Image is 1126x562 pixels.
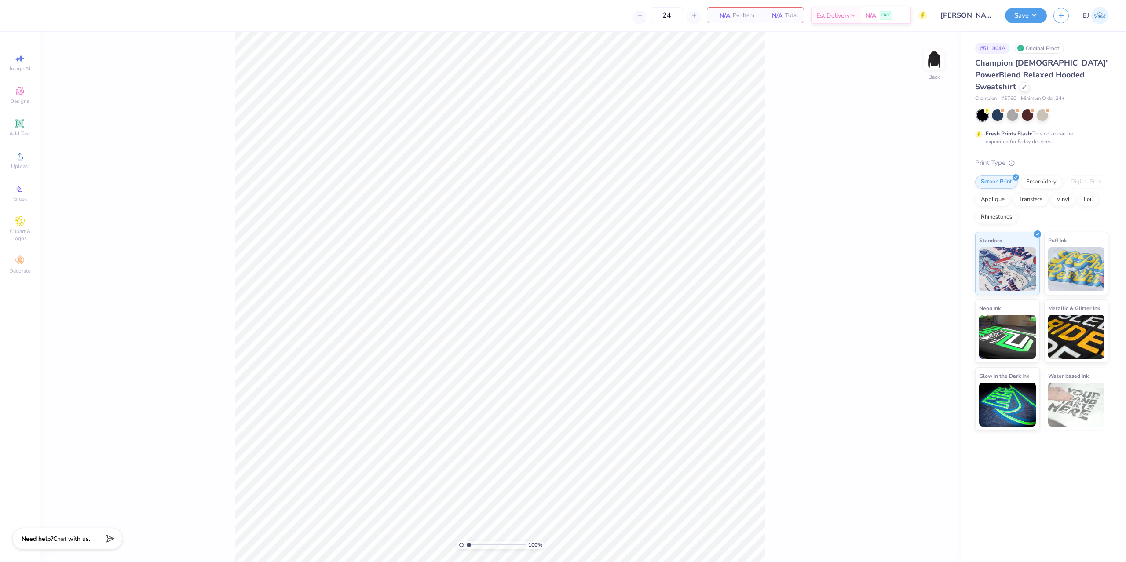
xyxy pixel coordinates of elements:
span: Decorate [9,267,30,274]
span: Est. Delivery [816,11,850,20]
span: Image AI [10,65,30,72]
input: Untitled Design [934,7,998,24]
div: Applique [975,193,1010,206]
div: Foil [1078,193,1099,206]
div: Back [929,73,940,81]
span: N/A [765,11,782,20]
span: Chat with us. [53,535,90,543]
strong: Need help? [22,535,53,543]
span: Total [785,11,798,20]
img: Glow in the Dark Ink [979,383,1036,427]
span: Champion [975,95,997,102]
span: Champion [DEMOGRAPHIC_DATA]' PowerBlend Relaxed Hooded Sweatshirt [975,58,1108,92]
div: # 511804A [975,43,1010,54]
span: Puff Ink [1048,236,1067,245]
div: Screen Print [975,175,1018,189]
button: Save [1005,8,1047,23]
span: Designs [10,98,29,105]
span: Greek [13,195,27,202]
span: EJ [1083,11,1089,21]
span: Clipart & logos [4,228,35,242]
input: – – [650,7,684,23]
span: Minimum Order: 24 + [1021,95,1065,102]
strong: Fresh Prints Flash: [986,130,1032,137]
span: N/A [866,11,876,20]
a: EJ [1083,7,1108,24]
div: Vinyl [1051,193,1075,206]
img: Back [925,51,943,69]
img: Metallic & Glitter Ink [1048,315,1105,359]
span: N/A [713,11,730,20]
img: Edgardo Jr [1091,7,1108,24]
img: Neon Ink [979,315,1036,359]
img: Puff Ink [1048,247,1105,291]
span: Upload [11,163,29,170]
span: 100 % [528,541,542,549]
img: Water based Ink [1048,383,1105,427]
div: Original Proof [1015,43,1064,54]
span: Metallic & Glitter Ink [1048,303,1100,313]
span: Per Item [733,11,754,20]
div: Transfers [1013,193,1048,206]
div: Embroidery [1020,175,1062,189]
span: Neon Ink [979,303,1001,313]
div: This color can be expedited for 5 day delivery. [986,130,1094,146]
span: Glow in the Dark Ink [979,371,1029,380]
span: Water based Ink [1048,371,1089,380]
img: Standard [979,247,1036,291]
div: Rhinestones [975,211,1018,224]
span: Add Text [9,130,30,137]
div: Digital Print [1065,175,1108,189]
span: Standard [979,236,1002,245]
div: Print Type [975,158,1108,168]
span: FREE [881,12,891,18]
span: # S760 [1001,95,1016,102]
